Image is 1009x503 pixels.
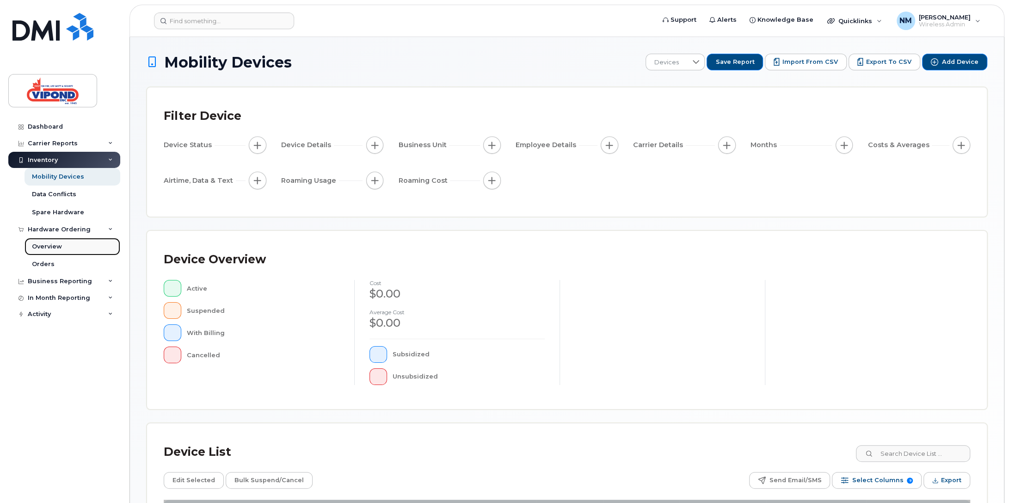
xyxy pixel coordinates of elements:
[369,315,545,331] div: $0.00
[164,472,224,489] button: Edit Selected
[187,302,340,319] div: Suspended
[393,368,545,385] div: Unsubsidized
[516,140,579,150] span: Employee Details
[782,58,838,66] span: Import from CSV
[715,58,754,66] span: Save Report
[164,248,266,272] div: Device Overview
[849,54,920,70] button: Export to CSV
[164,140,215,150] span: Device Status
[751,140,780,150] span: Months
[707,54,763,70] button: Save Report
[164,54,292,70] span: Mobility Devices
[646,54,687,71] span: Devices
[922,54,987,70] button: Add Device
[852,473,903,487] span: Select Columns
[187,347,340,363] div: Cancelled
[369,286,545,302] div: $0.00
[398,176,450,186] span: Roaming Cost
[172,473,215,487] span: Edit Selected
[369,280,545,286] h4: cost
[907,478,913,484] span: 9
[942,58,978,66] span: Add Device
[941,473,961,487] span: Export
[832,472,922,489] button: Select Columns 9
[769,473,821,487] span: Send Email/SMS
[369,309,545,315] h4: Average cost
[234,473,304,487] span: Bulk Suspend/Cancel
[393,346,545,363] div: Subsidized
[923,472,970,489] button: Export
[226,472,313,489] button: Bulk Suspend/Cancel
[187,324,340,341] div: With Billing
[164,104,241,128] div: Filter Device
[856,445,970,462] input: Search Device List ...
[398,140,449,150] span: Business Unit
[164,440,231,464] div: Device List
[765,54,847,70] button: Import from CSV
[866,58,911,66] span: Export to CSV
[164,176,236,186] span: Airtime, Data & Text
[633,140,686,150] span: Carrier Details
[187,280,340,297] div: Active
[867,140,932,150] span: Costs & Averages
[749,472,830,489] button: Send Email/SMS
[281,176,339,186] span: Roaming Usage
[281,140,334,150] span: Device Details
